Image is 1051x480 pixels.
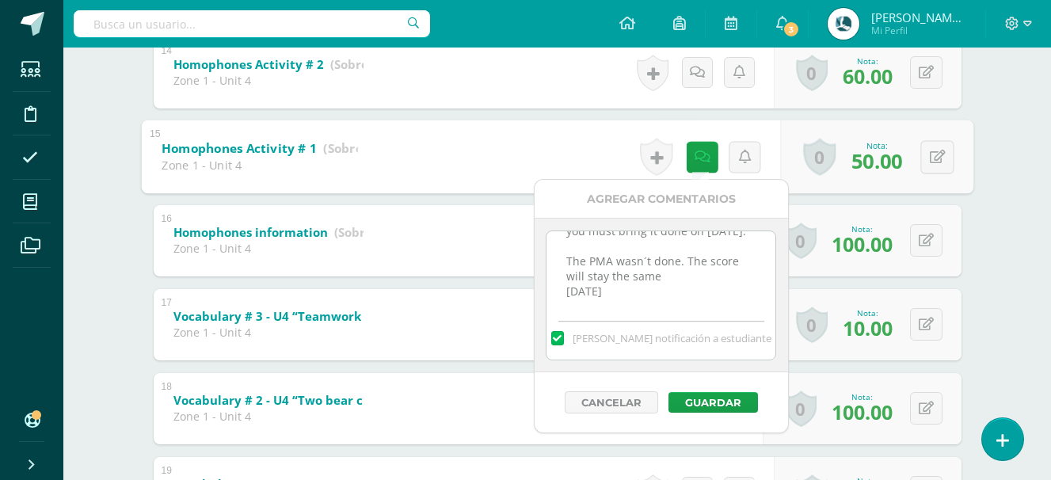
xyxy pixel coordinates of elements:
span: 10.00 [843,314,893,341]
a: Vocabulary # 2 - U4 “Two bear cubs” [173,388,473,413]
div: Zone 1 - Unit 4 [173,325,364,340]
a: 0 [785,390,817,427]
b: Vocabulary # 2 - U4 “Two bear cubs” [173,392,390,408]
textarea: You'll get the chance to do a PMA, you must bring it done on [DATE]. The PMA wasn´t done. The sco... [546,231,775,310]
span: [PERSON_NAME] notificación a estudiante [573,331,771,345]
div: Agregar Comentarios [535,180,788,219]
strong: (Sobre 100.0) [323,139,402,156]
div: Nota: [832,391,893,402]
img: 0db7ad12a37ea8aabdf6c45f28ac505c.png [828,8,859,40]
div: Nota: [851,139,903,150]
a: 0 [785,223,817,259]
b: Vocabulary # 3 - U4 “Teamwork = Victory!” [173,308,427,324]
strong: (Sobre 100.0) [334,224,411,240]
span: 50.00 [851,147,903,174]
a: 0 [796,55,828,91]
div: Zone 1 - Unit 4 [173,409,364,424]
span: [PERSON_NAME] [PERSON_NAME] [871,10,966,25]
div: Zone 1 - Unit 4 [173,241,364,256]
button: Guardar [668,392,758,413]
a: Homophones Activity # 2 (Sobre 100.0) [173,52,407,78]
a: Vocabulary # 3 - U4 “Teamwork = Victory!” [173,304,510,330]
div: Nota: [843,55,893,67]
div: Zone 1 - Unit 4 [162,157,357,173]
b: Homophones Activity # 1 [162,139,317,156]
span: 3 [783,21,800,38]
a: Homophones information (Sobre 100.0) [173,220,411,246]
div: Nota: [832,223,893,234]
a: 0 [796,307,828,343]
input: Busca un usuario... [74,10,430,37]
b: Homophones information [173,224,328,240]
div: Zone 1 - Unit 4 [173,73,364,88]
div: Nota: [843,307,893,318]
span: 100.00 [832,398,893,425]
button: Cancelar [565,391,658,413]
span: 60.00 [843,63,893,90]
span: Mi Perfil [871,24,966,37]
a: Homophones Activity # 1 (Sobre 100.0) [162,135,402,161]
a: 0 [803,138,836,175]
b: Homophones Activity # 2 [173,56,324,72]
span: 100.00 [832,230,893,257]
strong: (Sobre 100.0) [330,56,407,72]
